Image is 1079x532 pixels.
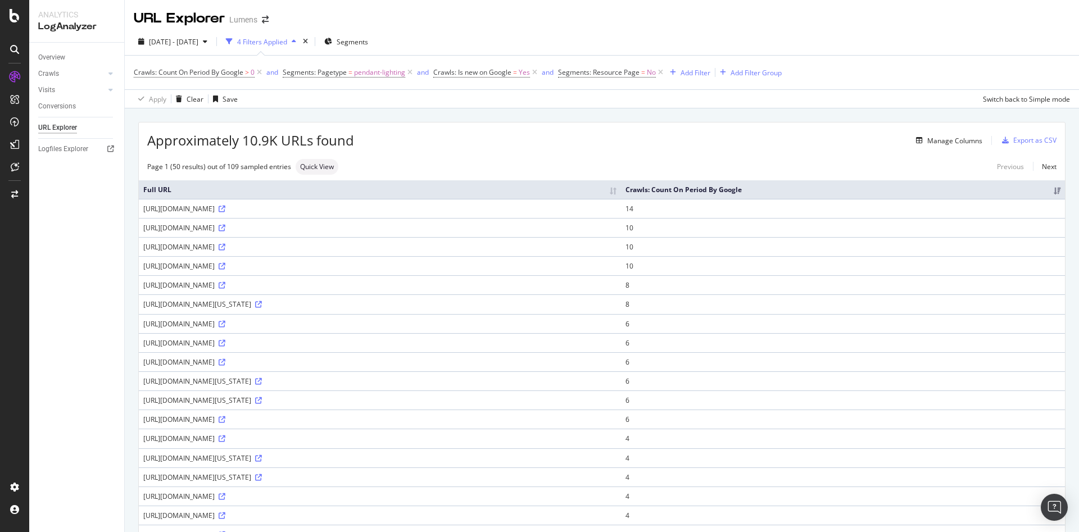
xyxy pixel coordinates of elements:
button: Save [208,90,238,108]
div: [URL][DOMAIN_NAME] [143,280,616,290]
div: Analytics [38,9,115,20]
span: Approximately 10.9K URLs found [147,131,354,150]
div: and [266,67,278,77]
td: 10 [621,237,1065,256]
button: Switch back to Simple mode [978,90,1070,108]
span: Crawls: Is new on Google [433,67,511,77]
td: 4 [621,506,1065,525]
button: Export as CSV [998,131,1057,149]
div: Logfiles Explorer [38,143,88,155]
div: Clear [187,94,203,104]
div: [URL][DOMAIN_NAME] [143,204,616,213]
div: [URL][DOMAIN_NAME][US_STATE] [143,395,616,405]
div: [URL][DOMAIN_NAME][US_STATE] [143,299,616,309]
span: Segments: Pagetype [283,67,347,77]
td: 6 [621,371,1065,390]
td: 4 [621,467,1065,486]
div: URL Explorer [134,9,225,28]
button: and [266,67,278,78]
div: [URL][DOMAIN_NAME] [143,223,616,233]
span: pendant-lighting [354,65,405,80]
button: 4 Filters Applied [221,33,301,51]
span: Segments: Resource Page [558,67,640,77]
div: neutral label [296,159,338,175]
div: LogAnalyzer [38,20,115,33]
div: [URL][DOMAIN_NAME] [143,242,616,252]
a: Conversions [38,101,116,112]
td: 8 [621,275,1065,294]
div: [URL][DOMAIN_NAME] [143,357,616,367]
button: Manage Columns [912,134,982,147]
span: No [647,65,656,80]
div: 4 Filters Applied [237,37,287,47]
span: Crawls: Count On Period By Google [134,67,243,77]
button: and [542,67,554,78]
div: Crawls [38,68,59,80]
td: 4 [621,486,1065,506]
span: Yes [519,65,530,80]
button: Segments [320,33,373,51]
td: 4 [621,448,1065,467]
button: [DATE] - [DATE] [134,33,212,51]
th: Crawls: Count On Period By Google: activate to sort column ascending [621,180,1065,199]
div: Save [223,94,238,104]
th: Full URL: activate to sort column ascending [139,180,621,199]
div: Lumens [229,14,257,25]
div: Visits [38,84,55,96]
span: = [348,67,352,77]
div: [URL][DOMAIN_NAME][US_STATE] [143,376,616,386]
div: Conversions [38,101,76,112]
td: 6 [621,352,1065,371]
button: and [417,67,429,78]
div: [URL][DOMAIN_NAME] [143,511,616,520]
div: Open Intercom Messenger [1041,494,1068,521]
a: URL Explorer [38,122,116,134]
div: Manage Columns [927,136,982,145]
a: Visits [38,84,105,96]
div: arrow-right-arrow-left [262,16,269,24]
div: [URL][DOMAIN_NAME] [143,415,616,424]
button: Apply [134,90,166,108]
div: [URL][DOMAIN_NAME] [143,319,616,329]
div: and [542,67,554,77]
div: [URL][DOMAIN_NAME][US_STATE] [143,472,616,482]
div: times [301,36,310,47]
span: = [641,67,645,77]
div: and [417,67,429,77]
div: Add Filter Group [731,68,782,78]
td: 6 [621,333,1065,352]
div: Add Filter [681,68,710,78]
div: Apply [149,94,166,104]
div: [URL][DOMAIN_NAME][US_STATE] [143,453,616,463]
td: 6 [621,390,1065,410]
a: Logfiles Explorer [38,143,116,155]
td: 10 [621,218,1065,237]
td: 4 [621,429,1065,448]
div: Overview [38,52,65,63]
span: > [245,67,249,77]
div: Page 1 (50 results) out of 109 sampled entries [147,162,291,171]
button: Add Filter Group [715,66,782,79]
span: = [513,67,517,77]
div: [URL][DOMAIN_NAME] [143,338,616,348]
td: 8 [621,294,1065,313]
td: 6 [621,314,1065,333]
td: 14 [621,199,1065,218]
a: Overview [38,52,116,63]
button: Add Filter [665,66,710,79]
div: Switch back to Simple mode [983,94,1070,104]
div: [URL][DOMAIN_NAME] [143,492,616,501]
span: [DATE] - [DATE] [149,37,198,47]
div: Export as CSV [1013,135,1057,145]
div: URL Explorer [38,122,77,134]
div: [URL][DOMAIN_NAME] [143,434,616,443]
span: 0 [251,65,255,80]
button: Clear [171,90,203,108]
td: 10 [621,256,1065,275]
a: Crawls [38,68,105,80]
a: Next [1033,158,1057,175]
td: 6 [621,410,1065,429]
div: [URL][DOMAIN_NAME] [143,261,616,271]
span: Quick View [300,163,334,170]
span: Segments [337,37,368,47]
